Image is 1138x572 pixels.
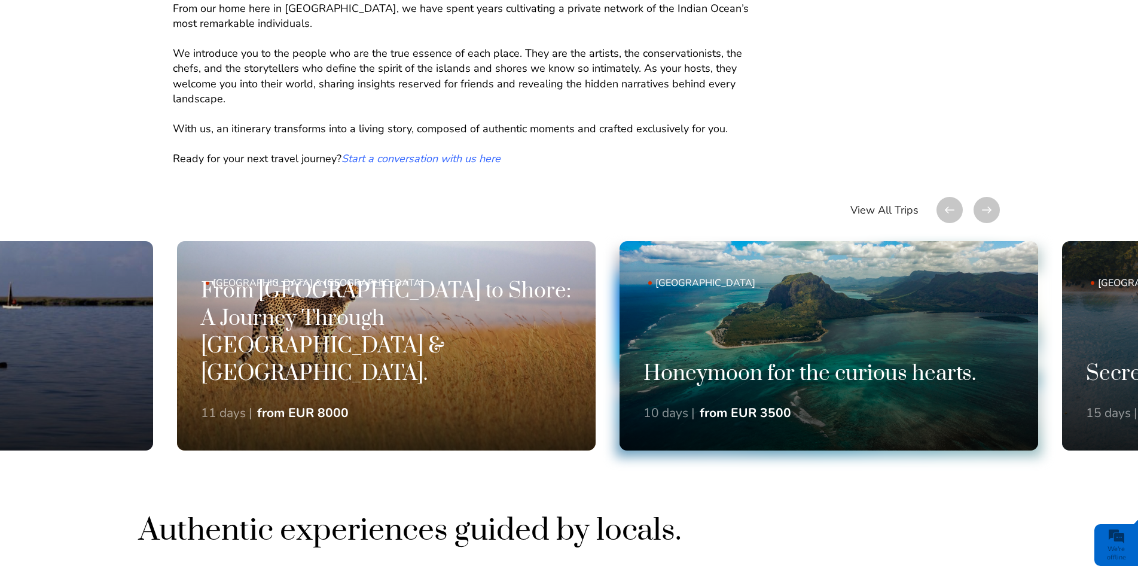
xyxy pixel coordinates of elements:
p: With us, an itinerary transforms into a living story, composed of authentic moments and crafted e... [173,121,766,136]
a: Start a conversation with us here [341,151,501,166]
div: from EUR 3500 [700,404,791,422]
p: From our home here in [GEOGRAPHIC_DATA], we have spent years cultivating a private network of the... [173,1,766,31]
a: View All Trips [850,197,919,223]
p: We introduce you to the people who are the true essence of each place. They are the artists, the ... [173,46,766,107]
h3: Honeymoon for the curious hearts. [643,361,1014,388]
div: 15 days | [1086,404,1137,422]
h3: From [GEOGRAPHIC_DATA] to Shore: A Journey Through [GEOGRAPHIC_DATA] & [GEOGRAPHIC_DATA]. [201,278,572,388]
div: We're offline [1097,545,1135,562]
span: [GEOGRAPHIC_DATA] & [GEOGRAPHIC_DATA] [206,276,519,290]
p: Ready for your next travel journey? [173,151,766,166]
div: 10 days | [643,404,695,422]
span: [GEOGRAPHIC_DATA] [648,276,962,290]
div: 11 days | [201,404,252,422]
h2: Authentic experiences guided by locals. [139,510,1000,550]
div: from EUR 8000 [257,404,349,422]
